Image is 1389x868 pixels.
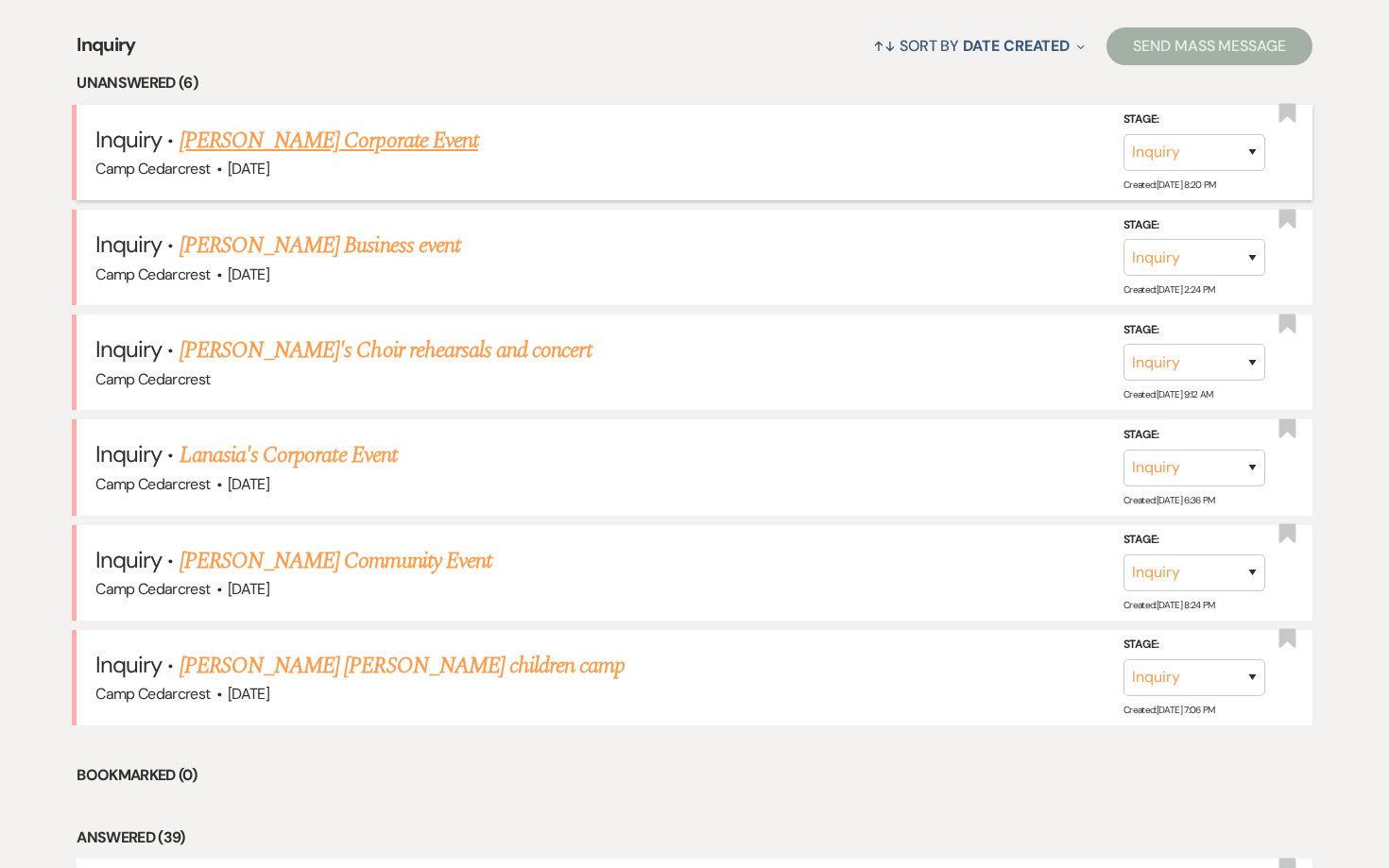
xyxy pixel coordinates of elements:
span: Inquiry [95,650,162,679]
li: Bookmarked (0) [77,763,1312,788]
span: Created: [DATE] 9:12 AM [1123,388,1213,400]
span: Inquiry [95,230,162,259]
span: Camp Cedarcrest [95,264,210,284]
a: [PERSON_NAME]'s Choir rehearsals and concert [180,333,592,367]
span: Camp Cedarcrest [95,579,210,599]
span: [DATE] [228,474,269,494]
span: Created: [DATE] 8:20 PM [1123,179,1216,191]
span: Inquiry [77,30,136,71]
a: [PERSON_NAME] Business event [180,229,460,263]
span: Camp Cedarcrest [95,159,210,179]
span: [DATE] [228,159,269,179]
li: Answered (39) [77,825,1312,850]
label: Stage: [1123,110,1265,130]
span: [DATE] [228,264,269,284]
a: [PERSON_NAME] [PERSON_NAME] children camp [180,649,626,683]
span: Created: [DATE] 2:24 PM [1123,283,1215,296]
a: [PERSON_NAME] Corporate Event [180,124,478,158]
label: Stage: [1123,425,1265,446]
span: Inquiry [95,125,162,154]
span: Inquiry [95,545,162,574]
span: Created: [DATE] 6:36 PM [1123,493,1215,505]
a: [PERSON_NAME] Community Event [180,544,491,578]
button: Send Mass Message [1106,27,1312,65]
span: Created: [DATE] 7:06 PM [1123,704,1215,716]
label: Stage: [1123,530,1265,551]
span: Camp Cedarcrest [95,684,210,704]
span: Inquiry [95,334,162,364]
label: Stage: [1123,635,1265,655]
span: Camp Cedarcrest [95,369,210,389]
button: Sort By Date Created [866,21,1092,71]
li: Unanswered (6) [77,71,1312,95]
label: Stage: [1123,320,1265,341]
a: Lanasia's Corporate Event [180,438,397,472]
span: Created: [DATE] 8:24 PM [1123,599,1215,611]
label: Stage: [1123,214,1265,235]
span: [DATE] [228,684,269,704]
span: Camp Cedarcrest [95,474,210,494]
span: Date Created [963,36,1070,56]
span: Inquiry [95,439,162,468]
span: [DATE] [228,579,269,599]
span: ↑↓ [873,36,896,56]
